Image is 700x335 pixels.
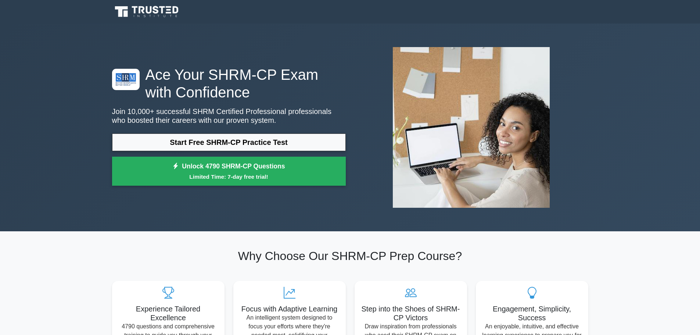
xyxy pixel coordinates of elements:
[112,249,588,263] h2: Why Choose Our SHRM-CP Prep Course?
[112,107,346,125] p: Join 10,000+ successful SHRM Certified Professional professionals who boosted their careers with ...
[112,133,346,151] a: Start Free SHRM-CP Practice Test
[118,304,219,322] h5: Experience Tailored Excellence
[482,304,582,322] h5: Engagement, Simplicity, Success
[112,157,346,186] a: Unlock 4790 SHRM-CP QuestionsLimited Time: 7-day free trial!
[239,304,340,313] h5: Focus with Adaptive Learning
[112,66,346,101] h1: Ace Your SHRM-CP Exam with Confidence
[121,172,337,181] small: Limited Time: 7-day free trial!
[360,304,461,322] h5: Step into the Shoes of SHRM-CP Victors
